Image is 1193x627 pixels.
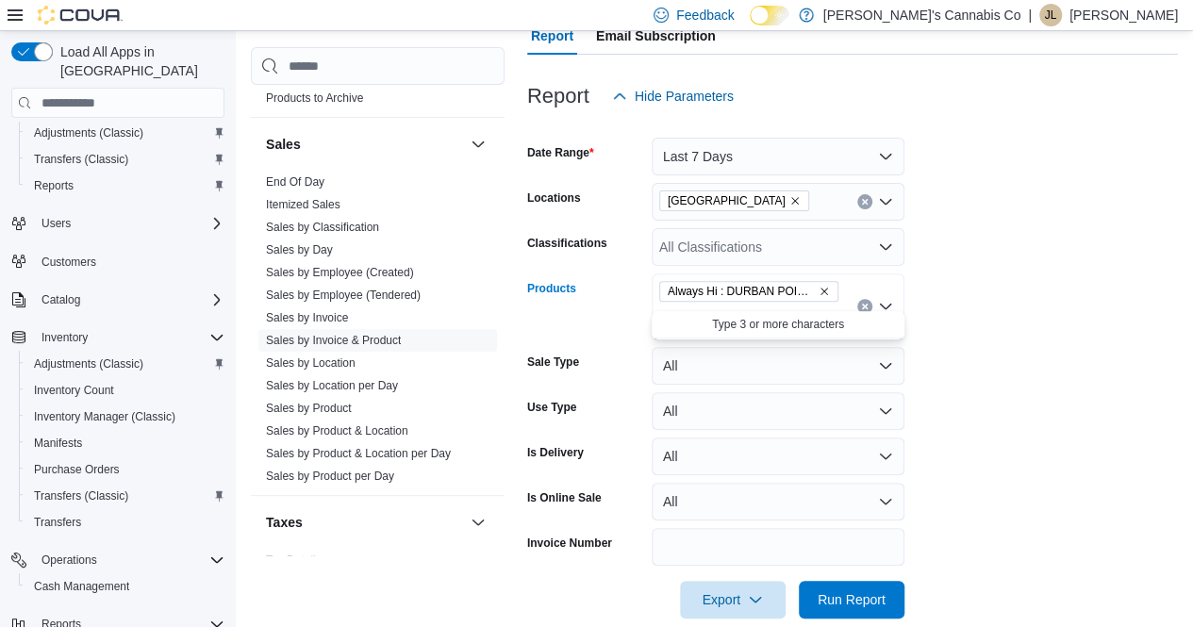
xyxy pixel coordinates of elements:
span: Inventory Manager (Classic) [34,409,175,424]
button: Users [4,210,232,237]
button: Inventory [4,324,232,351]
span: Products to Archive [266,91,363,106]
span: Run Report [818,590,886,609]
span: Email Subscription [596,17,716,55]
a: Sales by Product & Location per Day [266,447,451,460]
h3: Report [527,85,589,107]
button: Hide Parameters [605,77,741,115]
span: Tax Details [266,553,322,568]
button: Clear input [857,299,872,314]
p: [PERSON_NAME]'s Cannabis Co [823,4,1021,26]
span: Sales by Day [266,242,333,257]
div: Jennifer Lacasse [1039,4,1062,26]
a: Adjustments (Classic) [26,122,151,144]
span: Purchase Orders [34,462,120,477]
a: Sales by Location per Day [266,379,398,392]
span: Transfers (Classic) [34,152,128,167]
button: All [652,392,904,430]
button: Open list of options [878,239,893,255]
span: Sales by Product & Location per Day [266,446,451,461]
a: Tax Details [266,553,322,567]
span: Itemized Sales [266,197,340,212]
a: Transfers [26,511,89,534]
span: Export [691,581,774,619]
button: Export [680,581,786,619]
button: Transfers (Classic) [19,146,232,173]
a: Sales by Invoice & Product [266,334,401,347]
a: Sales by Classification [266,221,379,234]
span: Customers [41,255,96,270]
span: Always Hi : DURBAN POISON PRE ROLLS 3 x 0.5g [659,281,838,302]
span: Sales by Invoice [266,310,348,325]
span: Inventory Count [34,383,114,398]
span: Users [34,212,224,235]
span: Reports [34,178,74,193]
label: Sale Type [527,355,579,370]
div: Sales [251,171,505,495]
span: Feedback [676,6,734,25]
h3: Taxes [266,513,303,532]
label: Is Delivery [527,445,584,460]
button: Adjustments (Classic) [19,351,232,377]
span: Sales by Classification [266,220,379,235]
span: Adjustments (Classic) [26,122,224,144]
span: Report [531,17,573,55]
a: Transfers (Classic) [26,148,136,171]
button: All [652,483,904,520]
span: Manifests [34,436,82,451]
a: Sales by Product & Location [266,424,408,437]
button: Sales [266,135,463,154]
a: Sales by Day [266,243,333,256]
span: Inventory Count [26,379,224,402]
span: Sales by Invoice & Product [266,333,401,348]
span: Cash Management [26,575,224,598]
button: Catalog [34,289,88,311]
p: [PERSON_NAME] [1069,4,1178,26]
span: Lake Cowichan [659,190,809,211]
span: Dark Mode [750,25,751,26]
button: Operations [4,547,232,573]
span: Always Hi : DURBAN POISON PRE ROLLS 3 x 0.5g [668,282,815,301]
span: Sales by Employee (Created) [266,265,414,280]
span: End Of Day [266,174,324,190]
div: Products [251,64,505,117]
span: Customers [34,250,224,273]
button: Operations [34,549,105,571]
button: Run Report [799,581,904,619]
div: Taxes [251,549,505,602]
label: Is Online Sale [527,490,602,505]
span: Sales by Product [266,401,352,416]
button: Type 3 or more characters [652,311,904,338]
button: Catalog [4,287,232,313]
a: Transfers (Classic) [26,485,136,507]
a: End Of Day [266,175,324,189]
button: Close list of options [878,299,893,314]
a: Purchase Orders [26,458,127,481]
span: Hide Parameters [635,87,734,106]
span: Sales by Product per Day [266,469,394,484]
span: Transfers (Classic) [34,488,128,503]
button: Inventory Count [19,377,232,404]
a: Customers [34,251,104,273]
span: Operations [41,553,97,568]
button: Taxes [266,513,463,532]
a: Sales by Location [266,356,356,370]
button: Transfers [19,509,232,536]
span: Transfers (Classic) [26,485,224,507]
a: Manifests [26,432,90,454]
button: Inventory [34,326,95,349]
h3: Sales [266,135,301,154]
button: Purchase Orders [19,456,232,483]
a: Sales by Employee (Tendered) [266,289,421,302]
div: Choose from the following options [652,311,904,338]
button: Remove Always Hi : DURBAN POISON PRE ROLLS 3 x 0.5g from selection in this group [819,286,830,297]
span: Sales by Product & Location [266,423,408,438]
a: Sales by Product per Day [266,470,394,483]
span: Users [41,216,71,231]
label: Date Range [527,145,594,160]
button: Reports [19,173,232,199]
span: Adjustments (Classic) [34,356,143,371]
span: Catalog [41,292,80,307]
a: Reports [26,174,81,197]
span: Transfers [26,511,224,534]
